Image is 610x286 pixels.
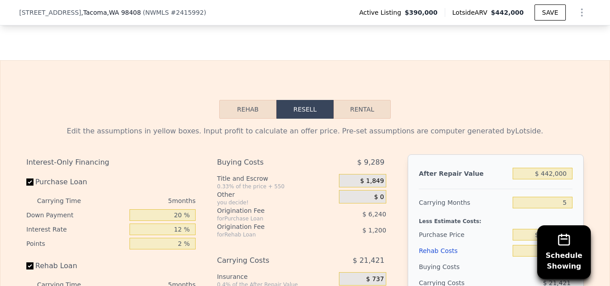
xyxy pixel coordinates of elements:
div: ( ) [143,8,206,17]
div: Interest-Only Financing [26,154,196,170]
span: , WA 98408 [107,9,141,16]
span: $ 21,421 [353,253,384,269]
span: $390,000 [405,8,438,17]
span: $ 1,200 [362,227,386,234]
span: $442,000 [491,9,524,16]
span: $ 737 [366,275,384,283]
button: Rehab [219,100,276,119]
div: Carrying Costs [217,253,317,269]
div: for Purchase Loan [217,215,317,222]
span: NWMLS [145,9,169,16]
span: # 2415992 [171,9,204,16]
div: After Repair Value [419,166,509,182]
div: 0.33% of the price + 550 [217,183,335,190]
div: Down Payment [26,208,126,222]
div: Carrying Time [37,194,95,208]
div: Interest Rate [26,222,126,236]
span: $ 1,849 [360,177,384,185]
div: Title and Escrow [217,174,335,183]
div: Origination Fee [217,222,317,231]
div: you decide! [217,199,335,206]
div: Edit the assumptions in yellow boxes. Input profit to calculate an offer price. Pre-set assumptio... [26,126,584,137]
div: Less Estimate Costs: [419,211,572,227]
button: ScheduleShowing [537,225,591,279]
button: Rental [334,100,391,119]
span: $ 9,289 [357,154,384,170]
label: Purchase Loan [26,174,126,190]
button: Resell [276,100,334,119]
div: Insurance [217,272,335,281]
button: Show Options [573,4,591,21]
span: [STREET_ADDRESS] [19,8,81,17]
div: Buying Costs [217,154,317,170]
input: Rehab Loan [26,262,33,269]
div: Buying Costs [419,259,509,275]
span: $ 6,240 [362,211,386,218]
div: Other [217,190,335,199]
div: Points [26,236,126,251]
div: for Rehab Loan [217,231,317,238]
label: Rehab Loan [26,258,126,274]
span: , Tacoma [81,8,141,17]
div: Carrying Months [419,195,509,211]
input: Purchase Loan [26,178,33,186]
button: SAVE [535,4,566,21]
span: Lotside ARV [452,8,491,17]
span: Active Listing [359,8,405,17]
span: $ 0 [374,193,384,201]
div: 5 months [99,194,196,208]
div: Rehab Costs [419,243,509,259]
div: Purchase Price [419,227,509,243]
div: Origination Fee [217,206,317,215]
